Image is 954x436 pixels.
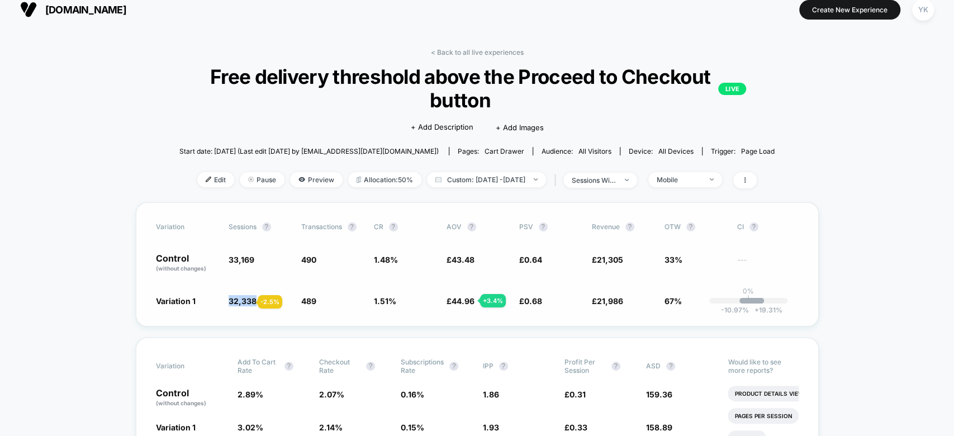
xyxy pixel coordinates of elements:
span: £ [564,423,587,432]
span: 44.96 [452,296,474,306]
span: 2.07 % [319,390,344,399]
span: £ [519,255,542,264]
span: Add To Cart Rate [238,358,279,375]
span: Profit Per Session [564,358,606,375]
span: 21,986 [597,296,623,306]
span: Allocation: 50% [348,172,421,187]
span: CR [374,222,383,231]
button: [DOMAIN_NAME] [17,1,130,18]
span: 1.93 [483,423,499,432]
span: Variation [156,222,217,231]
button: ? [611,362,620,371]
span: Free delivery threshold above the Proceed to Checkout button [208,65,747,112]
img: end [625,179,629,181]
span: Variation [156,358,217,375]
span: IPP [483,362,493,370]
button: ? [499,362,508,371]
span: Variation 1 [156,296,196,306]
span: 3.02 % [238,423,263,432]
span: Preview [290,172,343,187]
span: (without changes) [156,400,206,406]
button: ? [262,222,271,231]
span: ASD [646,362,661,370]
div: Audience: [542,147,611,155]
p: 0% [743,287,754,295]
p: Would like to see more reports? [728,358,798,375]
span: £ [592,296,623,306]
button: ? [749,222,758,231]
span: [DOMAIN_NAME] [45,4,126,16]
img: end [248,177,254,182]
div: + 3.4 % [480,294,506,307]
img: rebalance [357,177,361,183]
span: £ [519,296,542,306]
div: Pages: [458,147,524,155]
span: --- [737,257,799,273]
span: 1.86 [483,390,499,399]
span: Custom: [DATE] - [DATE] [427,172,546,187]
span: Variation 1 [156,423,196,432]
span: 33,169 [229,255,254,264]
button: ? [625,222,634,231]
span: Page Load [741,147,775,155]
span: 67% [665,296,682,306]
span: £ [447,255,474,264]
button: ? [467,222,476,231]
li: Pages Per Session [728,408,799,424]
span: All Visitors [578,147,611,155]
span: 1.51 % [374,296,396,306]
button: ? [686,222,695,231]
span: Revenue [592,222,620,231]
p: Control [156,254,217,273]
p: | [747,295,749,304]
span: 0.31 [569,390,586,399]
p: Control [156,388,226,407]
div: sessions with impression [572,176,616,184]
span: -10.97 % [721,306,749,314]
span: all devices [658,147,694,155]
button: ? [449,362,458,371]
span: CI [737,222,799,231]
span: 1.48 % [374,255,398,264]
span: + Add Description [410,122,473,133]
span: AOV [447,222,462,231]
span: 21,305 [597,255,623,264]
span: Device: [620,147,702,155]
span: PSV [519,222,533,231]
p: LIVE [718,83,746,95]
span: 0.16 % [401,390,424,399]
img: calendar [435,177,442,182]
span: 19.31 % [749,306,782,314]
span: 43.48 [452,255,474,264]
span: 489 [301,296,316,306]
span: Checkout Rate [319,358,360,375]
img: Visually logo [20,1,37,18]
div: Mobile [657,176,701,184]
div: Trigger: [711,147,775,155]
a: < Back to all live experiences [430,48,523,56]
button: ? [389,222,398,231]
span: 0.15 % [401,423,424,432]
span: £ [592,255,623,264]
span: Sessions [229,222,257,231]
img: edit [206,177,211,182]
span: Start date: [DATE] (Last edit [DATE] by [EMAIL_ADDRESS][DATE][DOMAIN_NAME]) [179,147,439,155]
span: cart drawer [485,147,524,155]
span: 0.68 [524,296,542,306]
span: + Add Images [495,123,543,132]
span: £ [564,390,586,399]
span: 0.33 [569,423,587,432]
img: end [534,178,538,181]
span: 33% [665,255,682,264]
img: end [710,178,714,181]
span: Pause [240,172,284,187]
span: 2.14 % [319,423,343,432]
span: Subscriptions Rate [401,358,444,375]
span: OTW [665,222,726,231]
button: ? [366,362,375,371]
button: ? [666,362,675,371]
button: ? [284,362,293,371]
span: (without changes) [156,265,206,272]
span: 32,338 [229,296,257,306]
span: Transactions [301,222,342,231]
